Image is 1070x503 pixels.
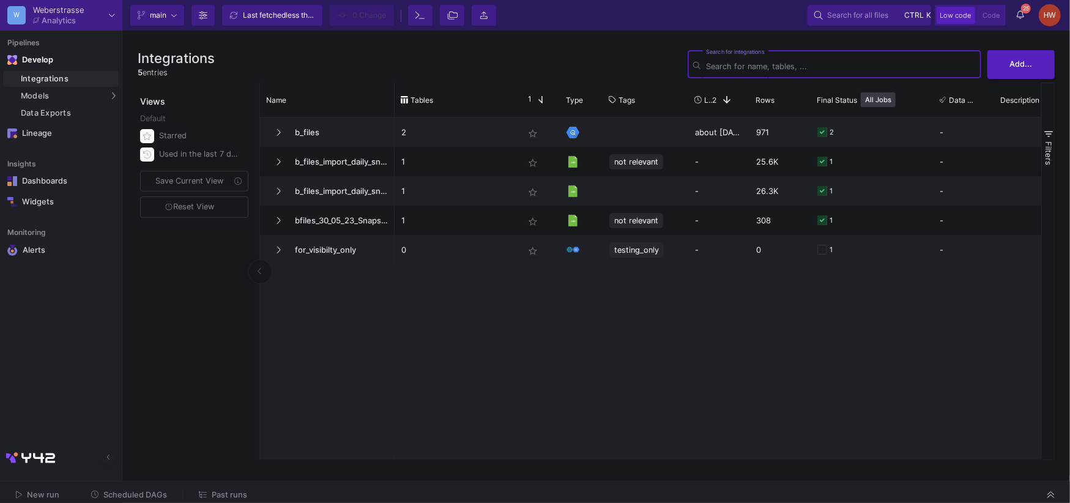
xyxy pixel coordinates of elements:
div: HW [1039,4,1061,26]
p: 0 [401,236,510,264]
div: Views [138,83,253,108]
div: about [DATE] [688,117,749,147]
button: All Jobs [861,92,896,107]
button: Reset View [140,196,248,218]
span: 2 [712,95,716,105]
button: Search for all filesctrlk [808,5,931,26]
div: Develop [22,55,40,65]
input: Search for name, tables, ... [706,62,976,71]
span: Models [21,91,50,101]
a: Navigation iconAlerts [3,240,119,261]
img: Navigation icon [7,245,18,256]
button: Used in the last 7 days [138,145,251,163]
span: 5 [138,68,143,77]
p: 1 [401,147,510,176]
div: Widgets [22,197,102,207]
span: 1 [523,94,532,105]
span: Rows [756,95,775,105]
div: - [940,206,987,234]
span: not relevant [614,206,658,235]
button: Low code [937,7,975,24]
p: 2 [401,118,510,147]
span: Save Current View [156,176,224,185]
button: Add... [987,50,1055,79]
span: bfiles_30_05_23_Snapshot_test [288,206,388,235]
button: Starred [138,127,251,145]
span: Search for all files [828,6,889,24]
span: ctrl [905,8,924,23]
img: Navigation icon [7,176,17,186]
span: b_files_import_daily_snapshots_till_26_08_23 [288,147,388,176]
p: 1 [401,206,510,235]
div: entries [138,67,215,78]
img: Navigation icon [7,197,17,207]
span: for_visibilty_only [288,236,388,264]
button: Save Current View [140,171,248,192]
div: Default [140,113,251,127]
button: 25 [1009,5,1031,26]
span: Reset View [165,202,214,211]
div: - [940,147,987,176]
span: Description [1000,95,1039,105]
span: testing_only [614,236,659,264]
span: Low code [940,11,972,20]
div: - [688,206,749,235]
a: Data Exports [3,105,119,121]
span: Type [566,95,583,105]
span: main [150,6,166,24]
div: Last fetched [243,6,316,24]
button: Code [979,7,1004,24]
button: main [130,5,184,26]
span: Name [266,95,286,105]
span: less than a minute ago [286,10,362,20]
p: 1 [401,177,510,206]
div: Weberstrasse [33,6,84,14]
h3: Integrations [138,50,215,66]
mat-icon: star_border [526,185,540,199]
div: Data Exports [21,108,116,118]
div: - [688,176,749,206]
span: Scheduled DAGs [103,490,167,499]
div: Dashboards [22,176,102,186]
mat-icon: star_border [526,214,540,229]
span: k [927,8,932,23]
img: Google BigQuery [567,126,579,139]
mat-icon: star_border [526,244,540,258]
span: 25 [1021,4,1031,13]
div: 2 [830,118,834,147]
div: W [7,6,26,24]
div: 1 [830,147,833,176]
span: Filters [1044,141,1053,165]
button: HW [1035,4,1061,26]
span: Code [983,11,1000,20]
span: Tags [619,95,635,105]
span: Last Used [704,95,712,105]
div: - [940,236,987,264]
div: 0 [749,235,811,264]
img: [Legacy] CSV [567,214,579,227]
span: b_files_import_daily_snapshots_till_28_08_23 [288,177,388,206]
span: Past runs [212,490,247,499]
span: New run [27,490,59,499]
div: 1 [830,177,833,206]
div: - [940,118,987,146]
mat-expansion-panel-header: Navigation iconDevelop [3,50,119,70]
div: 1 [830,236,833,264]
div: - [688,147,749,176]
div: 308 [749,206,811,235]
span: Tables [411,95,433,105]
span: b_files [288,118,388,147]
div: Used in the last 7 days [159,145,241,163]
img: Navigation icon [7,55,17,65]
img: [Legacy] CSV [567,155,579,168]
a: Navigation iconWidgets [3,192,119,212]
span: not relevant [614,147,658,176]
div: Alerts [23,245,102,256]
img: Native Reference [567,247,579,253]
span: Data Tests [949,95,977,105]
div: 1 [830,206,833,235]
div: - [688,235,749,264]
div: 26.3K [749,176,811,206]
button: Last fetchedless than a minute ago [222,5,322,26]
div: Starred [159,127,241,145]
